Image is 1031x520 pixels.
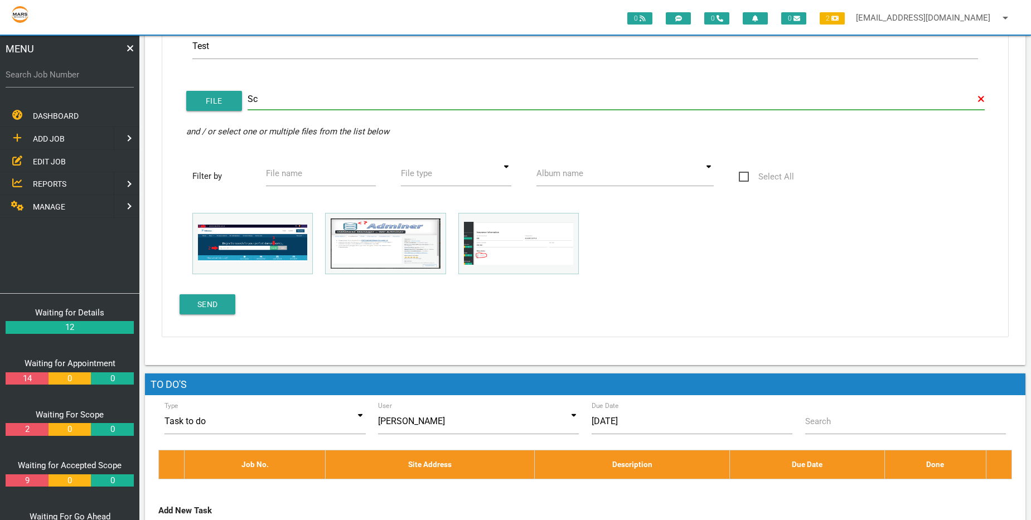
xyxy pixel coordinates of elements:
[33,179,66,188] span: REPORTS
[25,358,115,368] a: Waiting for Appointment
[33,202,65,211] span: MANAGE
[186,170,253,183] div: Filter by
[35,308,104,318] a: Waiting for Details
[6,321,134,334] a: 12
[805,415,831,428] label: Search
[781,12,806,25] span: 0
[49,372,91,385] a: 0
[6,69,134,81] label: Search Job Number
[378,401,392,411] label: User
[33,157,66,166] span: EDIT JOB
[91,474,133,487] a: 0
[592,401,619,411] label: Due Date
[186,127,389,137] i: and / or select one or multiple files from the list below
[180,294,235,314] input: Send
[91,423,133,436] a: 0
[33,134,65,143] span: ADD JOB
[6,372,48,385] a: 14
[91,372,133,385] a: 0
[885,450,986,479] th: Done
[464,222,573,265] img: disable personnel.png
[704,12,729,25] span: 0
[11,6,29,23] img: s3file
[49,423,91,436] a: 0
[730,450,885,479] th: Due Date
[145,373,1025,396] h1: To Do's
[820,12,845,25] span: 2
[6,474,48,487] a: 9
[6,41,34,56] span: MENU
[158,506,212,516] b: Add New Task
[36,410,104,420] a: Waiting For Scope
[326,450,535,479] th: Site Address
[739,170,794,184] span: Select All
[627,12,652,25] span: 0
[192,26,265,36] label: Type your message here
[266,167,302,180] label: File name
[164,401,178,411] label: Type
[198,225,307,263] img: eververve
[248,89,985,110] input: Select one or multiple files from your device (hold Ctrl)
[6,423,48,436] a: 2
[33,111,79,120] span: DASHBOARD
[185,450,326,479] th: Job No.
[49,474,91,487] a: 0
[18,460,122,470] a: Waiting for Accepted Scope
[331,218,440,269] img: Screenshot 2025-03-15 172800.png
[535,450,730,479] th: Description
